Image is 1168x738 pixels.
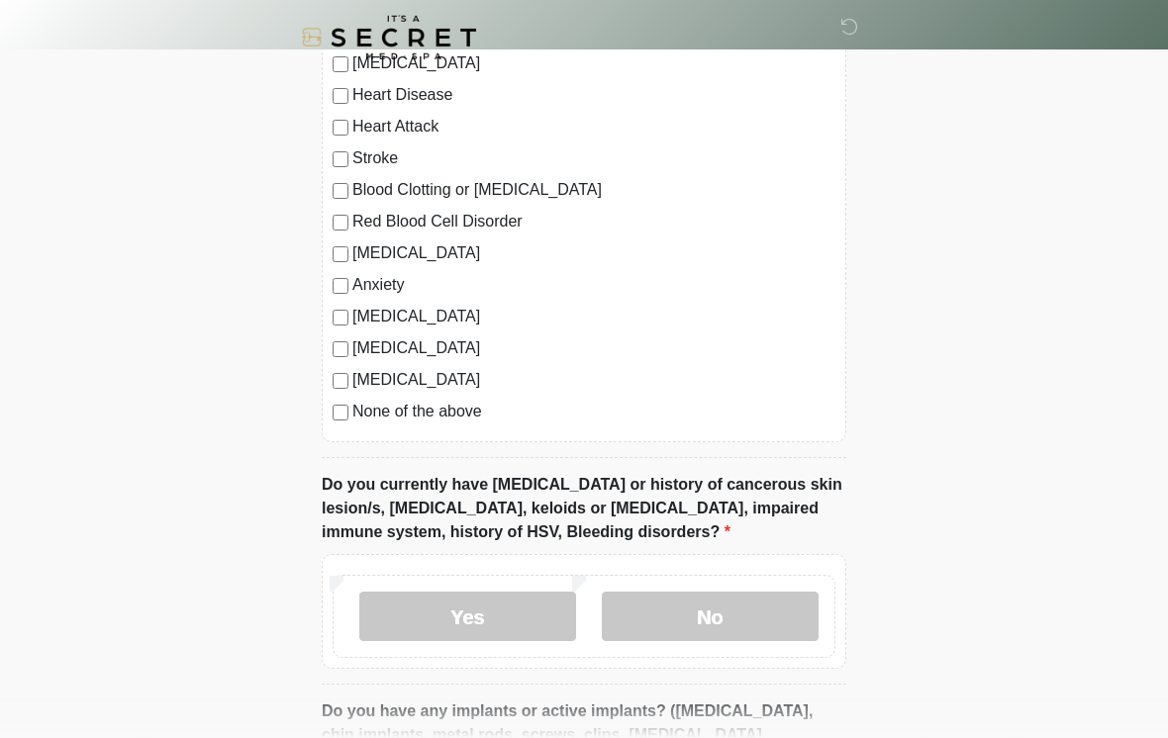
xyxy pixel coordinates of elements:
label: Heart Disease [352,83,835,107]
label: None of the above [352,400,835,423]
label: [MEDICAL_DATA] [352,336,835,360]
label: [MEDICAL_DATA] [352,305,835,328]
label: Do you currently have [MEDICAL_DATA] or history of cancerous skin lesion/s, [MEDICAL_DATA], keloi... [322,473,846,544]
input: [MEDICAL_DATA] [333,373,348,389]
label: Heart Attack [352,115,835,138]
label: Blood Clotting or [MEDICAL_DATA] [352,178,835,202]
input: None of the above [333,405,348,420]
label: Red Blood Cell Disorder [352,210,835,233]
label: [MEDICAL_DATA] [352,368,835,392]
label: Yes [359,592,576,641]
input: Red Blood Cell Disorder [333,215,348,231]
label: Stroke [352,146,835,170]
input: Heart Attack [333,120,348,136]
input: Heart Disease [333,88,348,104]
label: [MEDICAL_DATA] [352,241,835,265]
input: Anxiety [333,278,348,294]
img: It's A Secret Med Spa Logo [302,15,476,59]
input: Blood Clotting or [MEDICAL_DATA] [333,183,348,199]
label: Anxiety [352,273,835,297]
input: Stroke [333,151,348,167]
input: [MEDICAL_DATA] [333,310,348,325]
input: [MEDICAL_DATA] [333,246,348,262]
input: [MEDICAL_DATA] [333,341,348,357]
label: No [602,592,819,641]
